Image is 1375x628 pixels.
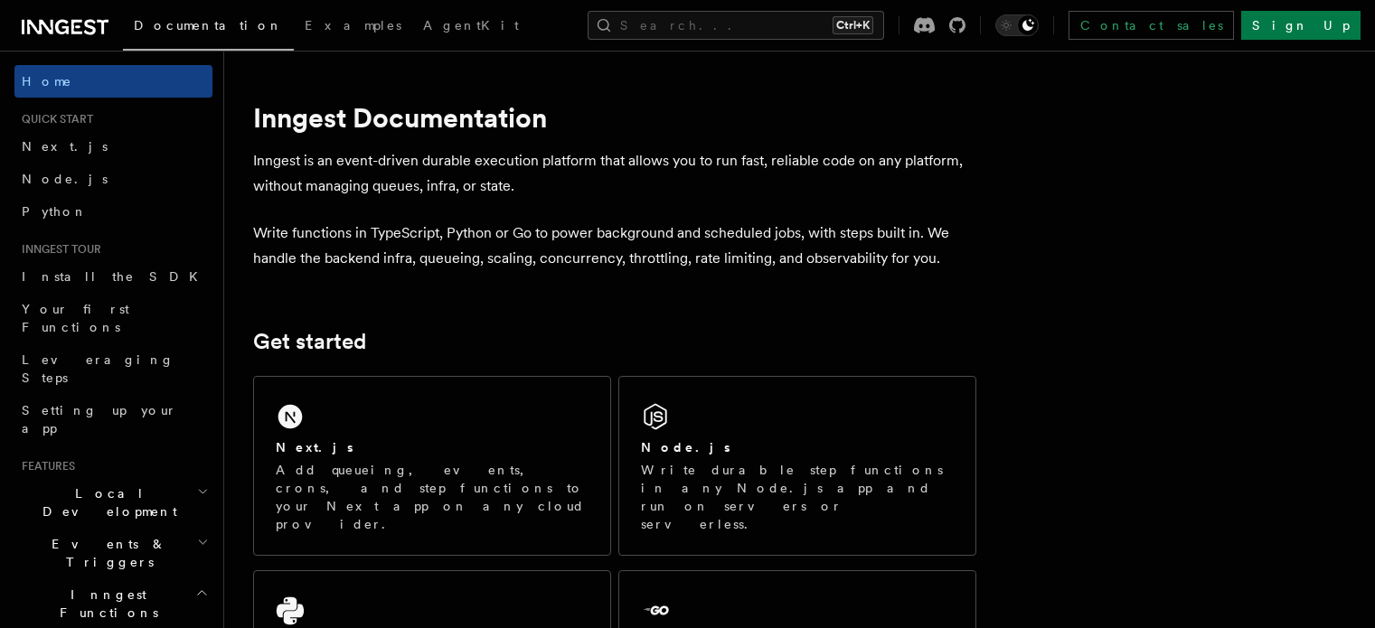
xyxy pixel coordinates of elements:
[253,101,976,134] h1: Inngest Documentation
[423,18,519,33] span: AgentKit
[22,139,108,154] span: Next.js
[22,204,88,219] span: Python
[14,484,197,520] span: Local Development
[22,403,177,436] span: Setting up your app
[14,260,212,293] a: Install the SDK
[14,394,212,445] a: Setting up your app
[14,242,101,257] span: Inngest tour
[14,343,212,394] a: Leveraging Steps
[305,18,401,33] span: Examples
[22,269,209,284] span: Install the SDK
[588,11,884,40] button: Search...Ctrl+K
[14,163,212,195] a: Node.js
[276,461,589,533] p: Add queueing, events, crons, and step functions to your Next app on any cloud provider.
[294,5,412,49] a: Examples
[253,376,611,556] a: Next.jsAdd queueing, events, crons, and step functions to your Next app on any cloud provider.
[253,220,976,271] p: Write functions in TypeScript, Python or Go to power background and scheduled jobs, with steps bu...
[123,5,294,51] a: Documentation
[618,376,976,556] a: Node.jsWrite durable step functions in any Node.js app and run on servers or serverless.
[14,459,75,473] span: Features
[14,535,197,571] span: Events & Triggers
[14,130,212,163] a: Next.js
[22,172,108,186] span: Node.js
[833,16,873,34] kbd: Ctrl+K
[253,329,366,354] a: Get started
[14,586,195,622] span: Inngest Functions
[1241,11,1361,40] a: Sign Up
[14,65,212,98] a: Home
[22,72,72,90] span: Home
[14,528,212,578] button: Events & Triggers
[22,302,129,334] span: Your first Functions
[134,18,283,33] span: Documentation
[276,438,353,456] h2: Next.js
[14,293,212,343] a: Your first Functions
[14,112,93,127] span: Quick start
[14,195,212,228] a: Python
[641,461,954,533] p: Write durable step functions in any Node.js app and run on servers or serverless.
[1069,11,1234,40] a: Contact sales
[995,14,1039,36] button: Toggle dark mode
[253,148,976,199] p: Inngest is an event-driven durable execution platform that allows you to run fast, reliable code ...
[14,477,212,528] button: Local Development
[641,438,730,456] h2: Node.js
[412,5,530,49] a: AgentKit
[22,352,174,385] span: Leveraging Steps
